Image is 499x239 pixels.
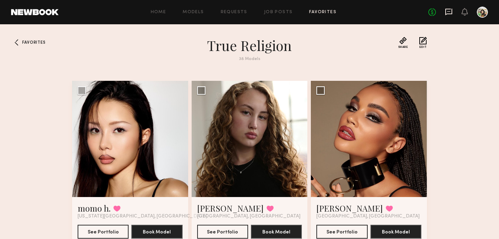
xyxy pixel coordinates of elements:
[183,10,204,15] a: Models
[370,229,421,234] a: Book Model
[197,214,300,219] span: [GEOGRAPHIC_DATA], [GEOGRAPHIC_DATA]
[151,10,166,15] a: Home
[197,203,264,214] a: [PERSON_NAME]
[78,225,129,239] button: See Portfolio
[11,37,22,48] a: Favorites
[78,203,111,214] a: momo h.
[316,225,367,239] button: See Portfolio
[398,37,408,49] button: Share
[221,10,247,15] a: Requests
[316,203,383,214] a: [PERSON_NAME]
[398,46,408,49] span: Share
[419,37,427,49] button: Edit
[78,214,207,219] span: [US_STATE][GEOGRAPHIC_DATA], [GEOGRAPHIC_DATA]
[251,225,302,239] button: Book Model
[419,46,427,49] span: Edit
[131,225,182,239] button: Book Model
[370,225,421,239] button: Book Model
[125,57,374,61] div: 38 Models
[197,225,248,239] button: See Portfolio
[251,229,302,234] a: Book Model
[309,10,336,15] a: Favorites
[316,214,420,219] span: [GEOGRAPHIC_DATA], [GEOGRAPHIC_DATA]
[22,41,45,45] span: Favorites
[264,10,293,15] a: Job Posts
[131,229,182,234] a: Book Model
[125,37,374,54] h1: true religion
